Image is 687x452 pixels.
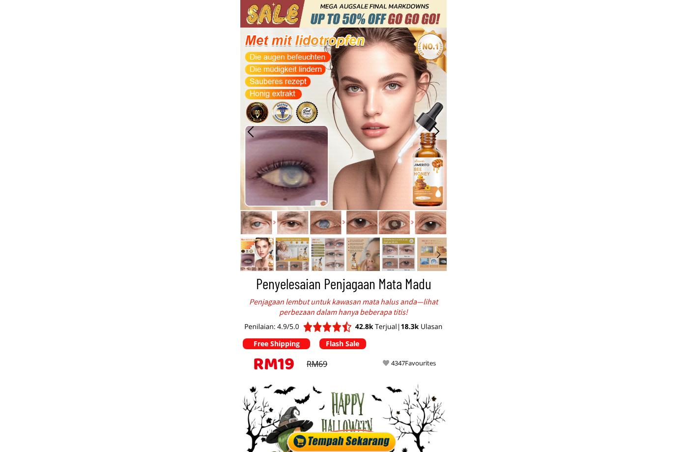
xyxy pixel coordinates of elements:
[243,338,310,349] p: Free Shipping
[253,352,314,381] h3: RM19
[391,358,447,368] div: 4347Favourites
[248,297,439,317] div: Penjagaan lembut untuk kawasan mata halus anda—lihat perbezaan dalam hanya beberapa titis!
[243,272,445,295] h3: Penyelesaian Penjagaan Mata Madu
[307,358,350,371] div: RM69
[319,338,366,349] p: Flash Sale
